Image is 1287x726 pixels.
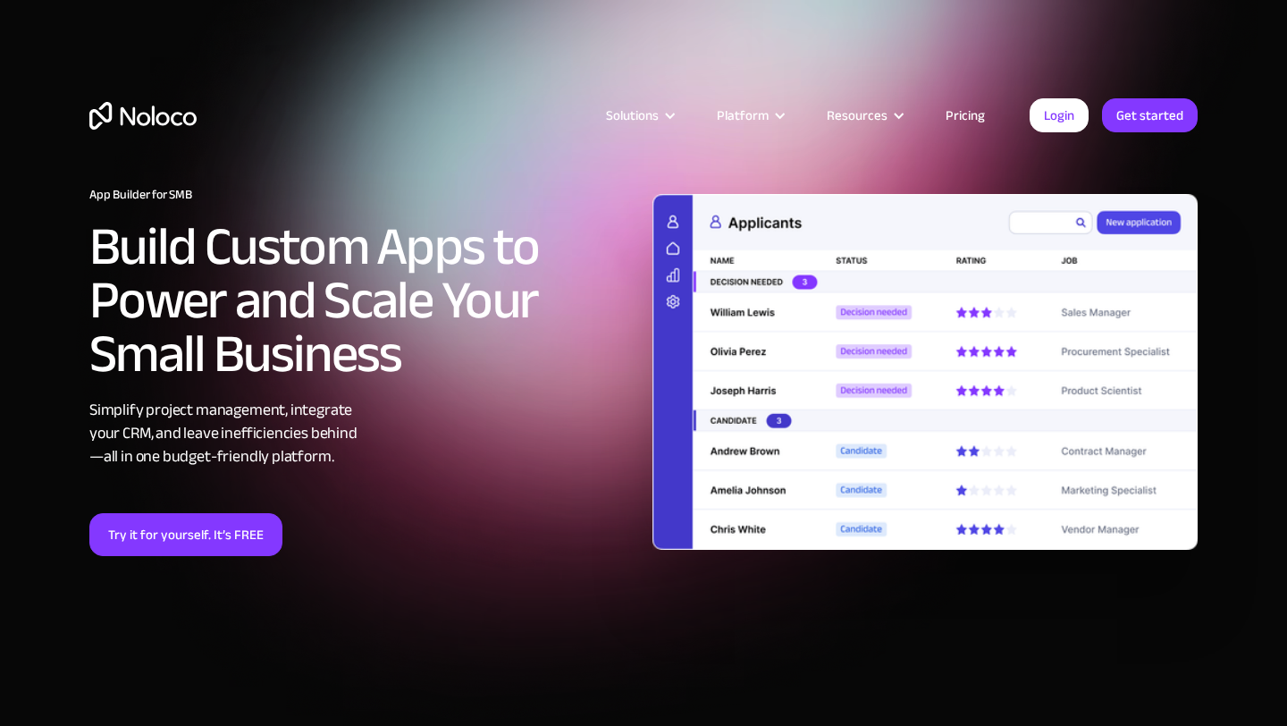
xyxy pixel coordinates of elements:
[89,220,635,381] h2: Build Custom Apps to Power and Scale Your Small Business
[717,104,769,127] div: Platform
[804,104,923,127] div: Resources
[694,104,804,127] div: Platform
[1030,98,1089,132] a: Login
[89,399,635,469] div: Simplify project management, integrate your CRM, and leave inefficiencies behind —all in one budg...
[584,104,694,127] div: Solutions
[923,104,1007,127] a: Pricing
[606,104,659,127] div: Solutions
[89,102,197,130] a: home
[89,513,282,556] a: Try it for yourself. It’s FREE
[827,104,887,127] div: Resources
[1102,98,1198,132] a: Get started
